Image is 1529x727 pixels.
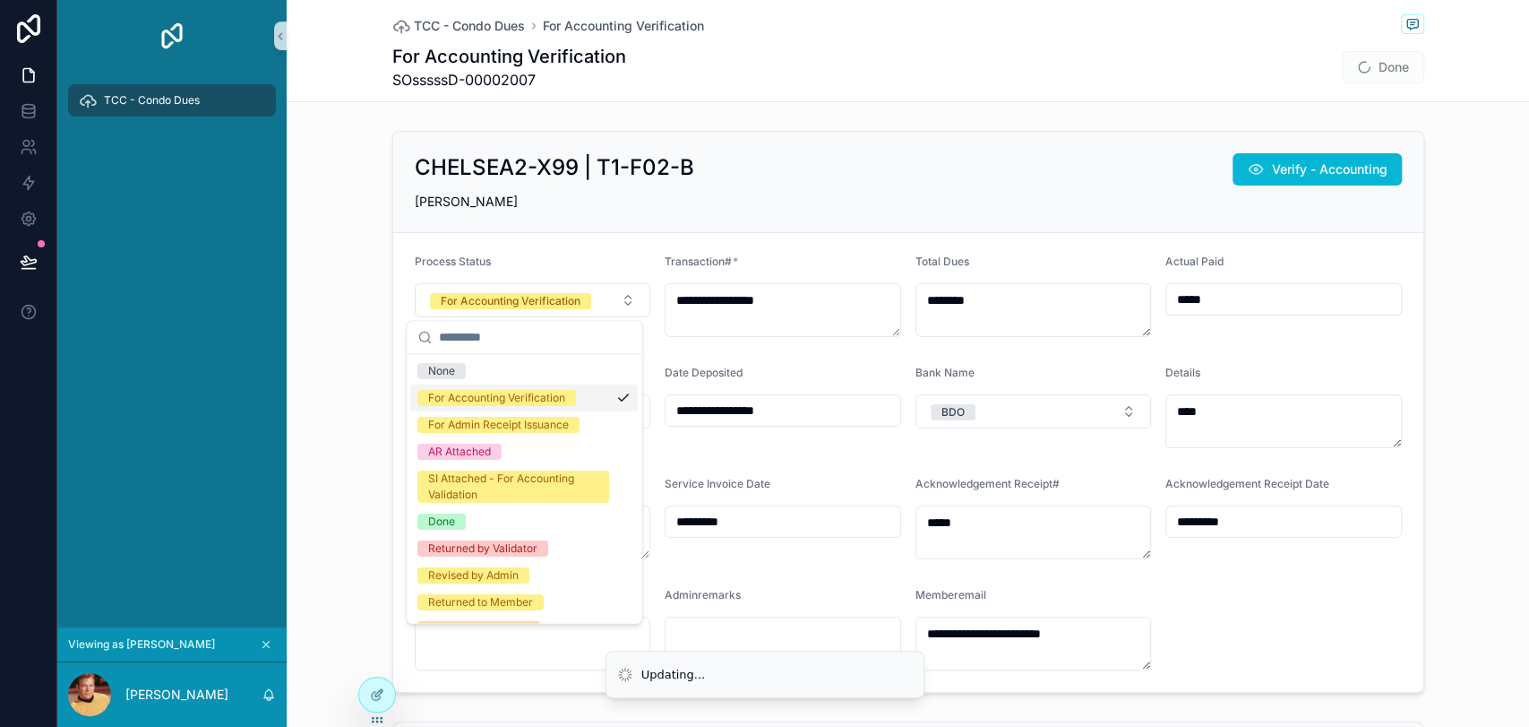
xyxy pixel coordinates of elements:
[428,444,491,460] div: AR Attached
[428,594,533,610] div: Returned to Member
[941,404,965,420] div: BDO
[414,17,525,35] span: TCC - Condo Dues
[392,69,626,91] span: SOsssssD-00002007
[415,153,694,182] h2: CHELSEA2-X99 | T1-F02-B
[641,666,706,684] div: Updating...
[543,17,704,35] a: For Accounting Verification
[1165,477,1329,490] span: Acknowledgement Receipt Date
[915,366,975,379] span: Bank Name
[915,477,1060,490] span: Acknowledgement Receipt#
[428,541,537,557] div: Returned by Validator
[665,477,770,490] span: Service Invoice Date
[68,84,276,117] a: TCC - Condo Dues
[415,283,651,317] button: Select Button
[428,471,598,503] div: SI Attached - For Accounting Validation
[441,293,580,309] div: For Accounting Verification
[1165,255,1224,268] span: Actual Paid
[915,588,986,602] span: Memberemail
[428,567,519,584] div: Revised by Admin
[915,255,969,268] span: Total Dues
[665,255,732,268] span: Transaction#
[428,363,455,379] div: None
[407,354,641,623] div: Suggestions
[428,390,565,406] div: For Accounting Verification
[428,514,455,530] div: Done
[392,44,626,69] h1: For Accounting Verification
[1272,160,1387,178] span: Verify - Accounting
[415,194,518,209] span: [PERSON_NAME]
[68,637,215,652] span: Viewing as [PERSON_NAME]
[1233,153,1402,186] button: Verify - Accounting
[104,93,200,108] span: TCC - Condo Dues
[158,22,186,50] img: App logo
[665,366,743,379] span: Date Deposited
[428,621,529,637] div: Revised by Member
[665,588,741,602] span: Adminremarks
[915,394,1152,428] button: Select Button
[125,686,228,704] p: [PERSON_NAME]
[57,72,287,140] div: scrollable content
[1165,366,1200,379] span: Details
[415,255,491,268] span: Process Status
[392,17,525,35] a: TCC - Condo Dues
[428,417,569,433] div: For Admin Receipt Issuance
